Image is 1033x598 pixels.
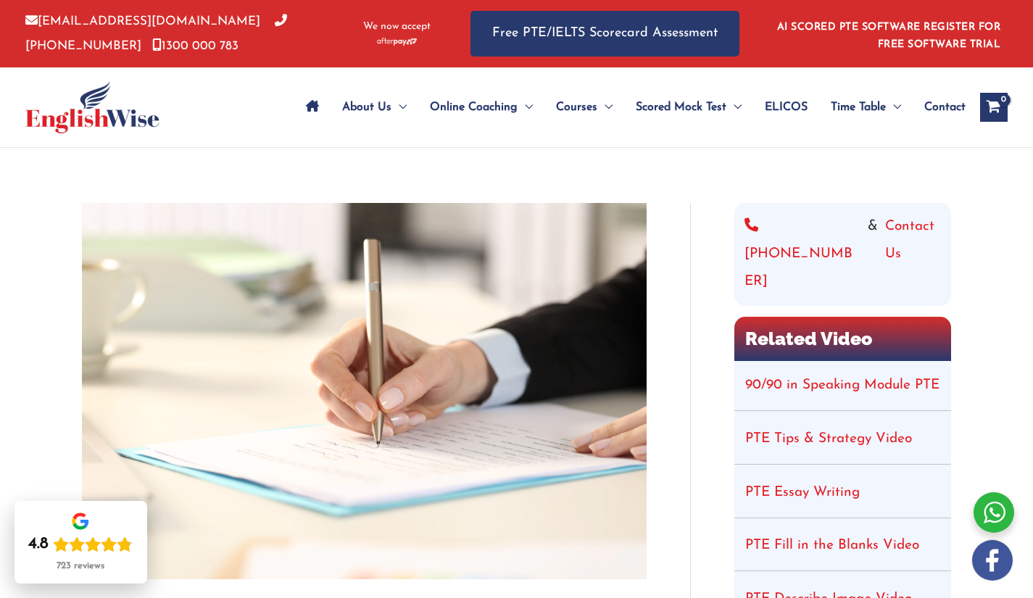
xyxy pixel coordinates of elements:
img: Afterpay-Logo [377,38,417,46]
div: & [744,213,941,296]
a: [EMAIL_ADDRESS][DOMAIN_NAME] [25,15,260,28]
div: 723 reviews [57,560,104,572]
span: Menu Toggle [726,82,742,133]
a: [PHONE_NUMBER] [25,15,287,51]
a: PTE Tips & Strategy Video [745,432,912,446]
span: Online Coaching [430,82,518,133]
a: PTE Essay Writing [745,486,860,499]
span: Menu Toggle [886,82,901,133]
span: We now accept [363,20,431,34]
span: Menu Toggle [391,82,407,133]
a: View Shopping Cart, empty [980,93,1008,122]
h2: Related Video [734,317,951,361]
a: CoursesMenu Toggle [544,82,624,133]
span: About Us [342,82,391,133]
span: Scored Mock Test [636,82,726,133]
span: Menu Toggle [597,82,613,133]
a: Free PTE/IELTS Scorecard Assessment [470,11,739,57]
span: Menu Toggle [518,82,533,133]
img: cropped-ew-logo [25,81,159,133]
a: 1300 000 783 [152,40,238,52]
a: Scored Mock TestMenu Toggle [624,82,753,133]
a: PTE Fill in the Blanks Video [745,539,919,552]
a: [PHONE_NUMBER] [744,213,860,296]
div: 4.8 [28,534,49,555]
nav: Site Navigation: Main Menu [294,82,966,133]
div: Rating: 4.8 out of 5 [28,534,133,555]
aside: Header Widget 1 [768,10,1008,57]
a: Contact Us [885,213,941,296]
span: ELICOS [765,82,808,133]
a: Time TableMenu Toggle [819,82,913,133]
a: 90/90 in Speaking Module PTE [745,378,939,392]
a: About UsMenu Toggle [331,82,418,133]
span: Courses [556,82,597,133]
a: Contact [913,82,966,133]
span: Contact [924,82,966,133]
a: ELICOS [753,82,819,133]
a: Online CoachingMenu Toggle [418,82,544,133]
img: white-facebook.png [972,540,1013,581]
span: Time Table [831,82,886,133]
a: AI SCORED PTE SOFTWARE REGISTER FOR FREE SOFTWARE TRIAL [777,22,1001,50]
